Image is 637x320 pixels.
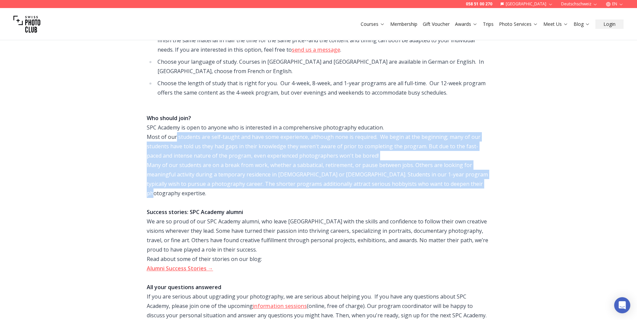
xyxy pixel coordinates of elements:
img: Swiss photo club [13,11,40,38]
strong: All your questions answered [147,283,221,291]
strong: Success stories: SPC Academy alumni [147,208,243,216]
a: send us a message [292,46,340,53]
button: Login [595,19,624,29]
li: Choose the length of study that is right for you. Our 4-week, 8-week, and 1-year programs are all... [155,78,491,97]
a: Trips [483,21,494,28]
a: information sessions [253,302,307,310]
a: Alumni Success Stories → [147,265,213,272]
a: Courses [361,21,385,28]
button: Courses [358,19,388,29]
strong: Who should join? [147,114,191,122]
button: Membership [388,19,420,29]
a: Meet Us [543,21,568,28]
button: Trips [480,19,496,29]
a: 058 51 00 270 [466,1,492,7]
button: Blog [571,19,593,29]
div: Open Intercom Messenger [614,297,630,313]
button: Gift Voucher [420,19,452,29]
a: Photo Services [499,21,538,28]
div: SPC Academy is open to anyone who is interested in a comprehensive photography education. Most of... [147,104,491,273]
button: Photo Services [496,19,541,29]
a: Blog [574,21,590,28]
a: Membership [390,21,417,28]
button: Awards [452,19,480,29]
a: Awards [455,21,477,28]
button: Meet Us [541,19,571,29]
a: Gift Voucher [423,21,450,28]
li: Choose your language of study. Courses in [GEOGRAPHIC_DATA] and [GEOGRAPHIC_DATA] are available i... [155,57,491,76]
li: Our classes are typically taught in small groups, but a private option is available for all progr... [155,26,491,54]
